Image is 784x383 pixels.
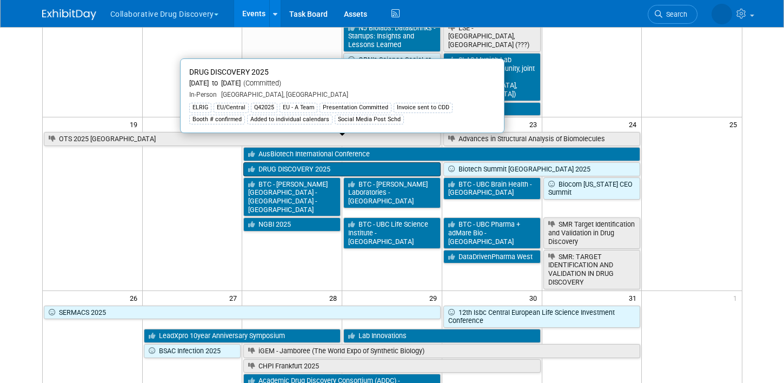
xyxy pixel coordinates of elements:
a: DataDrivenPharma West [443,250,541,264]
a: CHPI Frankfurt 2025 [243,359,540,373]
a: BSAC Infection 2025 [144,344,241,358]
div: [DATE] to [DATE] [189,79,495,88]
a: NGBI 2025 [243,217,341,232]
img: ExhibitDay [42,9,96,20]
span: 31 [628,291,641,305]
a: BTC - UBC Brain Health - [GEOGRAPHIC_DATA] [443,177,541,200]
div: EU/Central [214,103,249,113]
a: OTS 2025 [GEOGRAPHIC_DATA] [44,132,441,146]
a: AusBiotech International Conference [243,147,640,161]
a: NJ Biolabs: Data&Drinks - Startups: Insights and Lessons Learned [343,21,441,52]
span: [GEOGRAPHIC_DATA], [GEOGRAPHIC_DATA] [217,91,348,98]
div: Presentation Committed [320,103,391,113]
a: BTC - UBC Pharma + adMare Bio - [GEOGRAPHIC_DATA] [443,217,541,248]
div: Invoice sent to CDD [394,103,453,113]
a: Advances in Structural Analysis of Biomolecules [443,132,640,146]
span: 29 [428,291,442,305]
a: SMR: TARGET IDENTIFICATION AND VALIDATION IN DRUG DISCOVERY [543,250,641,289]
span: 24 [628,117,641,131]
span: 26 [129,291,142,305]
a: SERMACS 2025 [44,306,441,320]
a: Lab Innovations [343,329,540,343]
div: EU - A Team [280,103,317,113]
a: SMR Target Identification and Validation in Drug Discovery [543,217,641,248]
span: 25 [728,117,742,131]
span: 28 [328,291,342,305]
a: 12th lsbc Central European Life Science Investment Conference [443,306,640,328]
a: BTC - [PERSON_NAME] Laboratories - [GEOGRAPHIC_DATA] [343,177,441,208]
a: SLAS:Munich Lab Automation Community, joint meeting ([GEOGRAPHIC_DATA], [GEOGRAPHIC_DATA]) [443,53,541,101]
div: Q42025 [251,103,277,113]
a: Biotech Summit [GEOGRAPHIC_DATA] 2025 [443,162,640,176]
a: BTC - [PERSON_NAME][GEOGRAPHIC_DATA] - [GEOGRAPHIC_DATA] - [GEOGRAPHIC_DATA] [243,177,341,217]
span: (Committed) [241,79,281,87]
a: Search [648,5,697,24]
span: 19 [129,117,142,131]
span: 1 [732,291,742,305]
a: Biocom [US_STATE] CEO Summit [543,177,641,200]
img: Katarina Vucetic [712,4,732,24]
span: 27 [228,291,242,305]
div: Added to individual calendars [247,115,333,124]
a: OBN’s Science Social at Future Space in [GEOGRAPHIC_DATA] [343,53,441,84]
div: Booth # confirmed [189,115,245,124]
a: iGEM - Jamboree (The World Expo of Synthetic Biology) [243,344,640,358]
span: In-Person [189,91,217,98]
a: LSE - [GEOGRAPHIC_DATA], [GEOGRAPHIC_DATA] (???) [443,21,541,52]
span: 30 [528,291,542,305]
a: BTC - UBC Life Science Institute - [GEOGRAPHIC_DATA] [343,217,441,248]
span: 23 [528,117,542,131]
a: DRUG DISCOVERY 2025 [243,162,440,176]
div: ELRIG [189,103,211,113]
span: DRUG DISCOVERY 2025 [189,68,269,76]
a: LeadXpro 10year Anniversary Symposium [144,329,341,343]
span: Search [662,10,687,18]
div: Social Media Post Schd [335,115,404,124]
